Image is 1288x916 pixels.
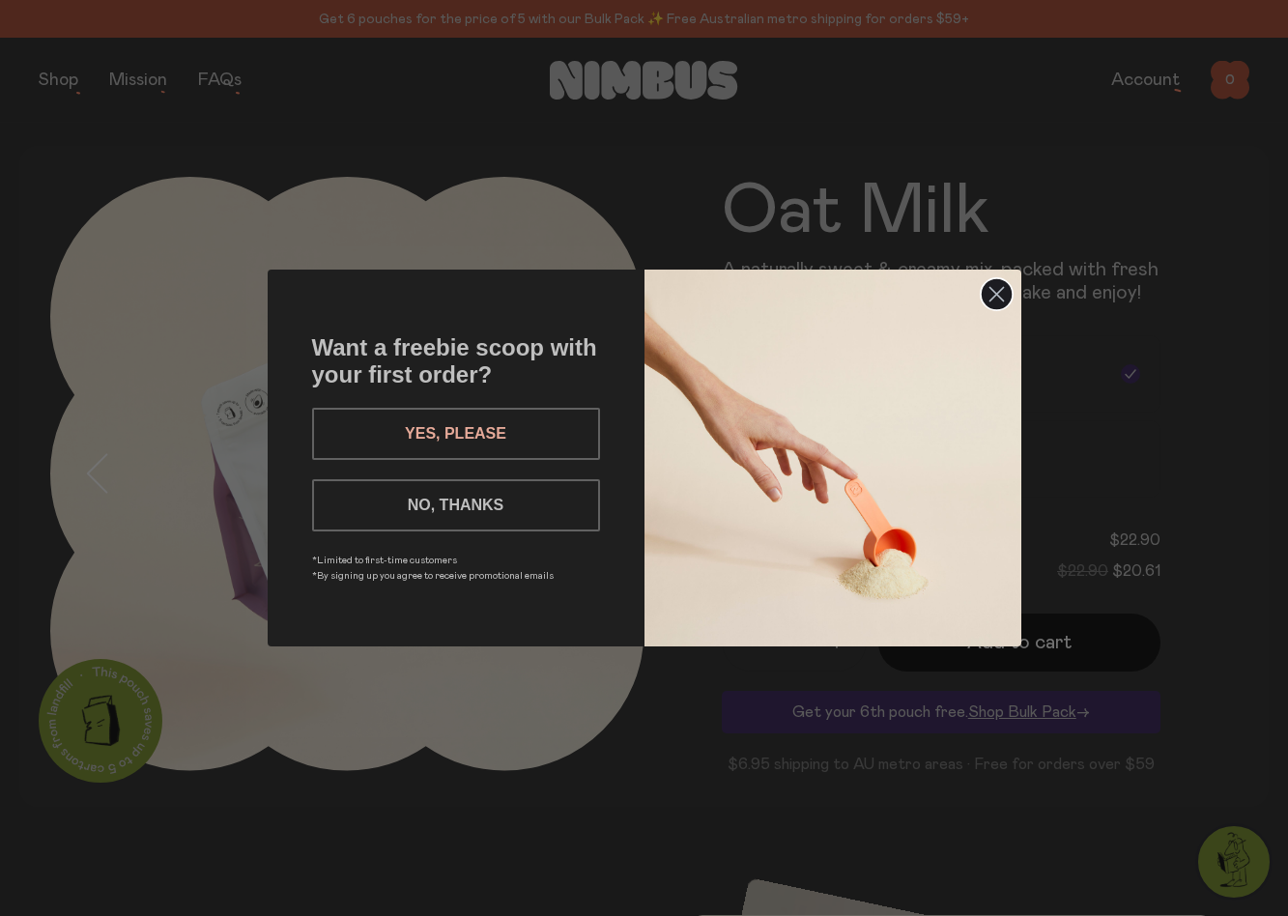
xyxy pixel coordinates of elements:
span: Want a freebie scoop with your first order? [312,334,597,387]
button: NO, THANKS [312,479,600,531]
button: Close dialog [980,277,1014,311]
span: *By signing up you agree to receive promotional emails [312,571,554,581]
button: YES, PLEASE [312,408,600,460]
span: *Limited to first-time customers [312,556,457,565]
img: c0d45117-8e62-4a02-9742-374a5db49d45.jpeg [644,270,1021,646]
